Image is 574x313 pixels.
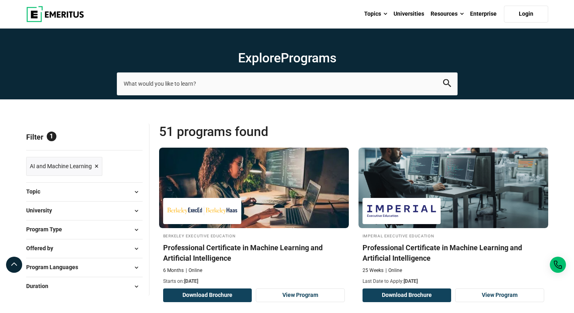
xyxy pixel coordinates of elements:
span: [DATE] [184,278,198,284]
p: Filter [26,124,143,150]
img: Professional Certificate in Machine Learning and Artificial Intelligence | Online AI and Machine ... [358,148,548,228]
button: Download Brochure [363,288,452,302]
h1: Explore [117,50,458,66]
a: search [443,81,451,89]
p: Last Date to Apply: [363,278,544,285]
a: Login [504,6,548,23]
a: AI and Machine Learning Course by Berkeley Executive Education - August 28, 2025 Berkeley Executi... [159,148,349,285]
p: 6 Months [163,267,184,274]
button: Program Type [26,224,143,236]
img: Imperial Executive Education [367,202,437,220]
p: Online [186,267,202,274]
span: 51 Programs found [159,124,354,140]
a: View Program [256,288,345,302]
a: Reset all [118,133,143,143]
span: × [95,161,99,172]
h4: Professional Certificate in Machine Learning and Artificial Intelligence [163,243,345,263]
a: View Program [455,288,544,302]
span: University [26,206,58,215]
span: Topic [26,187,47,196]
button: search [443,79,451,89]
h4: Imperial Executive Education [363,232,544,239]
img: Berkeley Executive Education [167,202,237,220]
span: AI and Machine Learning [30,162,92,171]
span: 1 [47,132,56,141]
h4: Professional Certificate in Machine Learning and Artificial Intelligence [363,243,544,263]
a: AI and Machine Learning × [26,157,102,176]
a: AI and Machine Learning Course by Imperial Executive Education - August 28, 2025 Imperial Executi... [358,148,548,285]
span: Program Languages [26,263,85,272]
input: search-page [117,72,458,95]
p: Online [385,267,402,274]
img: Professional Certificate in Machine Learning and Artificial Intelligence | Online AI and Machine ... [159,148,349,228]
button: Topic [26,186,143,198]
button: Program Languages [26,262,143,274]
button: University [26,205,143,217]
span: Offered by [26,244,60,253]
button: Duration [26,280,143,292]
h4: Berkeley Executive Education [163,232,345,239]
p: 25 Weeks [363,267,383,274]
p: Starts on: [163,278,345,285]
button: Download Brochure [163,288,252,302]
span: Program Type [26,225,68,234]
span: Programs [281,50,336,66]
span: [DATE] [404,278,418,284]
button: Offered by [26,243,143,255]
span: Duration [26,282,55,290]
